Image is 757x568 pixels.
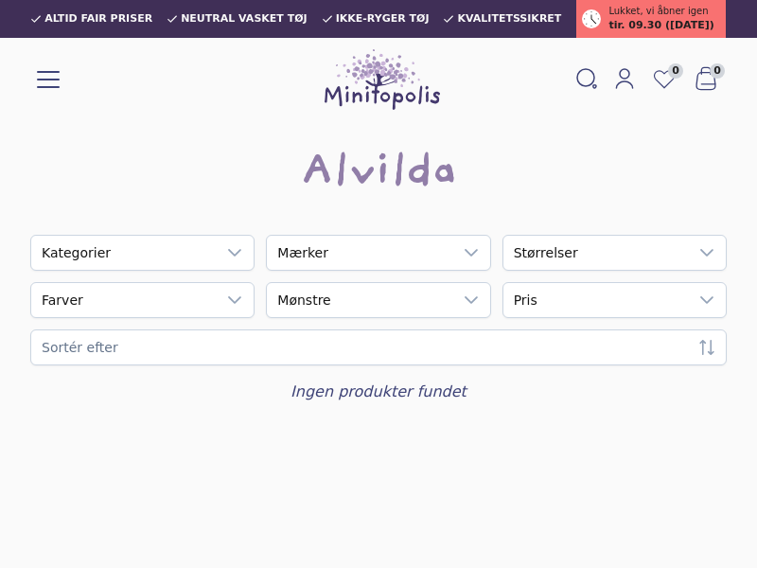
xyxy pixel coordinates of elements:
span: 0 [710,63,725,79]
div: Ingen produkter fundet [30,381,727,403]
button: 0 [685,62,727,98]
span: 0 [668,63,683,79]
span: Ikke-ryger tøj [336,13,430,25]
span: Neutral vasket tøj [181,13,308,25]
h1: Alvilda [301,144,457,204]
span: Kvalitetssikret [457,13,561,25]
a: 0 [643,62,685,98]
a: Mit Minitopolis login [606,63,643,96]
span: Altid fair priser [44,13,152,25]
img: Minitopolis logo [325,49,440,110]
span: Lukket, vi åbner igen [608,4,708,18]
span: tir. 09.30 ([DATE]) [608,18,713,34]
